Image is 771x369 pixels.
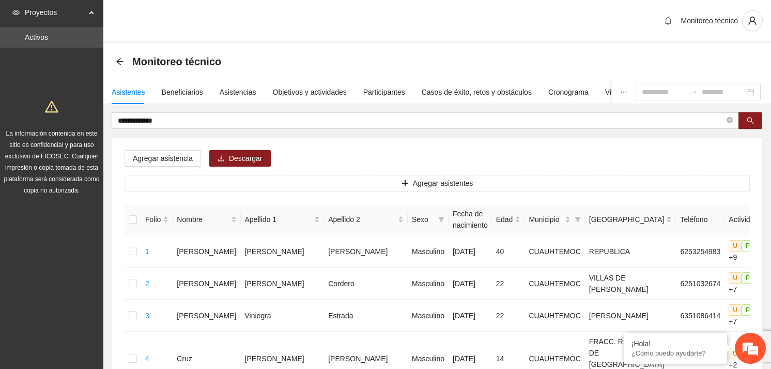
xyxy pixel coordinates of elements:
span: filter [575,216,581,223]
span: Sexo [412,214,434,225]
th: Apellido 2 [324,204,408,235]
td: Viniegra [241,300,325,332]
td: 22 [492,268,525,300]
div: Visita de campo y entregables [605,86,702,98]
span: user [743,16,762,25]
span: U [729,304,742,316]
div: ¡Hola! [631,340,719,348]
th: Teléfono [676,204,724,235]
span: swap-right [689,88,698,96]
th: Nombre [173,204,240,235]
span: arrow-left [116,57,124,66]
span: U [729,272,742,284]
div: Participantes [363,86,405,98]
th: Apellido 1 [241,204,325,235]
th: Colonia [585,204,676,235]
a: 4 [145,355,149,363]
td: [PERSON_NAME] [173,235,240,268]
span: filter [438,216,444,223]
td: CUAUHTEMOC [525,300,584,332]
td: VILLAS DE [PERSON_NAME] [585,268,676,300]
div: Casos de éxito, retos y obstáculos [422,86,532,98]
span: Nombre [177,214,228,225]
button: ellipsis [612,80,636,104]
td: [DATE] [449,235,492,268]
th: Municipio [525,204,584,235]
span: Monitoreo técnico [681,17,738,25]
div: Beneficiarios [162,86,203,98]
td: REPUBLICA [585,235,676,268]
th: Edad [492,204,525,235]
button: Agregar asistencia [125,150,201,167]
span: to [689,88,698,96]
td: [PERSON_NAME] [173,300,240,332]
p: ¿Cómo puedo ayudarte? [631,349,719,357]
span: P [742,304,754,316]
td: CUAUHTEMOC [525,235,584,268]
a: 2 [145,279,149,288]
td: +7 [724,268,762,300]
button: bell [660,12,676,29]
span: close-circle [727,117,733,123]
span: Municipio [529,214,562,225]
span: warning [45,100,58,113]
span: ellipsis [620,88,627,96]
button: user [742,10,763,31]
span: bell [660,17,676,25]
span: Descargar [229,153,263,164]
a: Activos [25,33,48,41]
span: download [218,155,225,163]
span: Apellido 2 [328,214,396,225]
td: Cordero [324,268,408,300]
span: eye [12,9,20,16]
th: Folio [141,204,173,235]
span: filter [436,212,446,227]
span: Agregar asistentes [413,178,473,189]
td: Estrada [324,300,408,332]
td: [DATE] [449,300,492,332]
td: 6351086414 [676,300,724,332]
td: [PERSON_NAME] [585,300,676,332]
div: Asistencias [220,86,256,98]
td: 6253254983 [676,235,724,268]
td: 6251032674 [676,268,724,300]
span: La información contenida en este sitio es confidencial y para uso exclusivo de FICOSEC. Cualquier... [4,130,100,194]
td: [PERSON_NAME] [241,268,325,300]
td: Masculino [408,235,449,268]
td: 22 [492,300,525,332]
span: Monitoreo técnico [132,53,221,70]
div: Back [116,57,124,66]
th: Fecha de nacimiento [449,204,492,235]
div: Objetivos y actividades [273,86,347,98]
span: Apellido 1 [245,214,313,225]
button: search [738,112,762,129]
span: Proyectos [25,2,86,23]
td: 40 [492,235,525,268]
div: Cronograma [548,86,589,98]
td: +7 [724,300,762,332]
td: [PERSON_NAME] [241,235,325,268]
td: [PERSON_NAME] [324,235,408,268]
span: plus [402,180,409,188]
th: Actividad [724,204,762,235]
span: Edad [496,214,513,225]
td: Masculino [408,300,449,332]
span: Agregar asistencia [133,153,193,164]
td: [DATE] [449,268,492,300]
span: P [742,272,754,284]
div: Asistentes [112,86,145,98]
a: 1 [145,247,149,256]
td: [PERSON_NAME] [173,268,240,300]
span: U [729,240,742,252]
td: Masculino [408,268,449,300]
span: Folio [145,214,161,225]
span: close-circle [727,116,733,126]
span: filter [573,212,583,227]
td: +9 [724,235,762,268]
a: 3 [145,312,149,320]
span: search [747,117,754,125]
span: [GEOGRAPHIC_DATA] [589,214,665,225]
span: U [729,348,742,359]
td: CUAUHTEMOC [525,268,584,300]
button: downloadDescargar [209,150,271,167]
